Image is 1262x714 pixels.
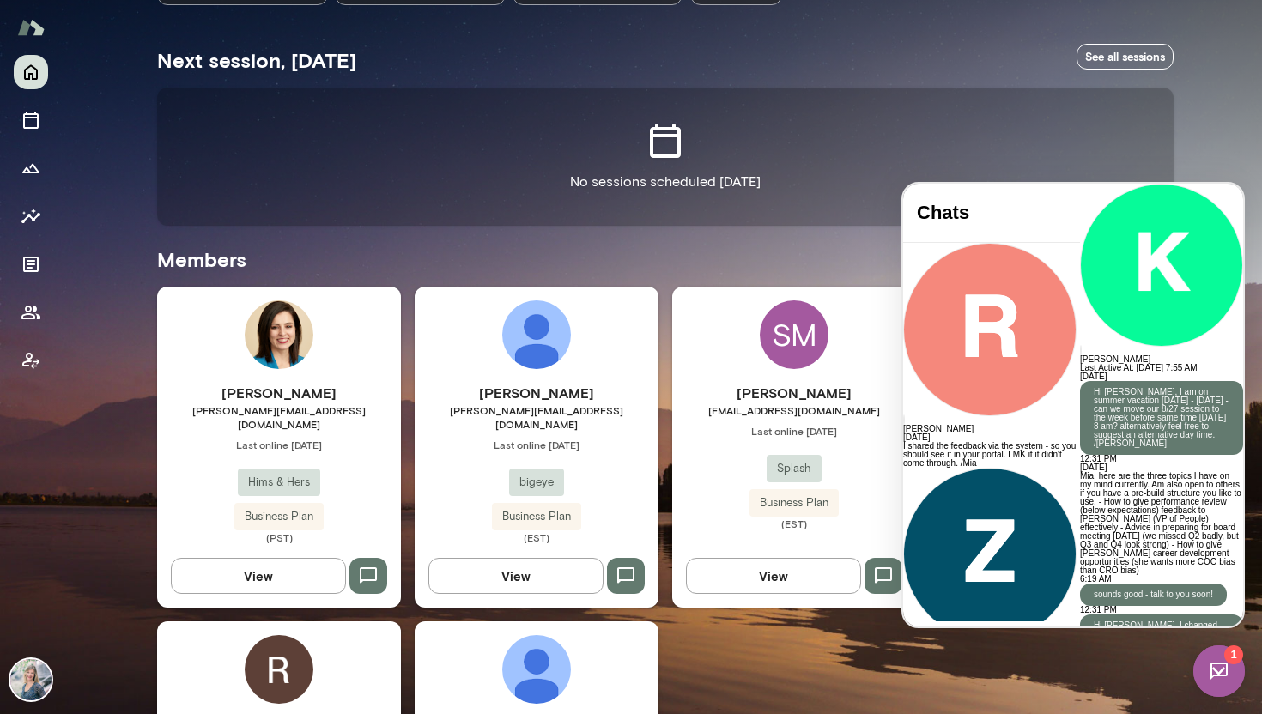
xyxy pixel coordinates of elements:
button: Insights [14,199,48,233]
h5: Members [157,245,1174,273]
p: Hi [PERSON_NAME], I changed our next session to [DATE]. [DATE] 11.30 am - 12.15 pm PST as discuss... [191,438,326,481]
h6: [PERSON_NAME] [157,383,401,403]
img: Riley Bingham [245,635,313,704]
button: Members [14,295,48,330]
button: Growth Plan [14,151,48,185]
button: Home [14,55,48,89]
h5: Next session, [DATE] [157,46,356,74]
button: Client app [14,343,48,378]
span: (EST) [672,517,916,530]
span: Last online [DATE] [415,438,658,451]
h6: [PERSON_NAME] [672,383,916,403]
span: [PERSON_NAME][EMAIL_ADDRESS][DOMAIN_NAME] [415,403,658,431]
span: 12:31 PM [177,421,214,431]
p: Hi [PERSON_NAME], I am on summer vacation [DATE] - [DATE] - can we move our 8/27 session to the w... [191,204,326,264]
span: Business Plan [749,494,839,511]
div: SM [760,300,828,369]
img: Mento [17,11,45,44]
span: [EMAIL_ADDRESS][DOMAIN_NAME] [672,403,916,417]
span: Last online [DATE] [672,424,916,438]
span: bigeye [509,474,564,491]
p: No sessions scheduled [DATE] [570,172,761,192]
button: View [428,558,604,594]
p: sounds good - talk to you soon! [191,407,310,415]
h6: [PERSON_NAME] [177,172,340,180]
img: Irene Becklund [245,300,313,369]
span: [PERSON_NAME][EMAIL_ADDRESS][DOMAIN_NAME] [157,403,401,431]
span: Last Active At: [DATE] 7:55 AM [177,179,294,189]
span: Hims & Hers [238,474,320,491]
h6: [PERSON_NAME] [415,383,658,403]
p: Mia, here are the three topics I have on my mind currently. Am also open to others if you have a ... [177,288,340,391]
span: Splash [767,460,822,477]
span: Business Plan [492,508,581,525]
span: 6:19 AM [177,390,209,400]
a: See all sessions [1077,44,1174,70]
button: Sessions [14,103,48,137]
span: (EST) [415,530,658,544]
span: Last online [DATE] [157,438,401,451]
span: (PST) [157,530,401,544]
img: Jeff Lin [502,635,571,704]
h4: Chats [14,18,163,40]
span: 12:31 PM [177,270,214,280]
span: [DATE] [177,279,203,288]
button: Documents [14,247,48,281]
img: Mia Lewin [10,659,52,700]
button: View [171,558,346,594]
span: [DATE] [177,188,203,197]
img: Kyle Kirwan [502,300,571,369]
button: View [686,558,861,594]
span: Business Plan [234,508,324,525]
